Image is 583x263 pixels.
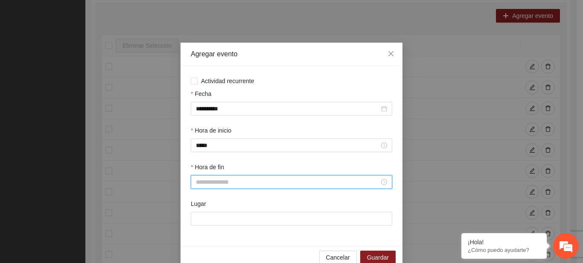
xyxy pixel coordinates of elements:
div: ¡Hola! [468,239,540,246]
span: Actividad recurrente [198,76,258,86]
label: Lugar [191,199,206,208]
label: Fecha [191,89,211,98]
button: Close [379,43,402,66]
div: Chatee con nosotros ahora [44,43,143,55]
input: Lugar [191,212,392,225]
div: Minimizar ventana de chat en vivo [140,4,160,25]
span: Estamos en línea. [50,84,118,170]
span: Cancelar [326,253,350,262]
label: Hora de fin [191,162,224,172]
textarea: Escriba su mensaje y pulse “Intro” [4,173,163,203]
p: ¿Cómo puedo ayudarte? [468,247,540,253]
input: Fecha [196,104,379,113]
input: Hora de fin [196,177,379,187]
label: Hora de inicio [191,126,231,135]
input: Hora de inicio [196,141,379,150]
span: close [388,50,394,57]
span: Guardar [367,253,389,262]
div: Agregar evento [191,49,392,59]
